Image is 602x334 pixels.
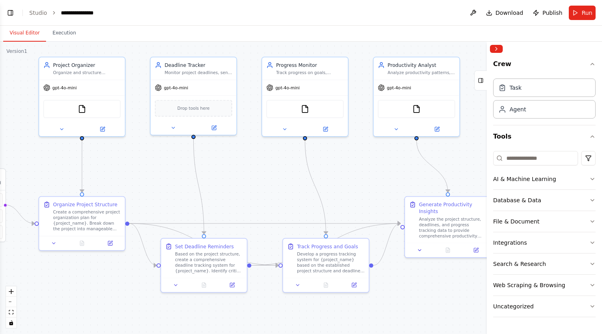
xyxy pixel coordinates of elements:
[29,10,47,16] a: Studio
[53,209,121,232] div: Create a comprehensive project organization plan for {project_name}. Break down the project into ...
[190,139,208,234] g: Edge from 1694c898-6a0b-4129-aa8c-d319b3d8fd75 to 8c7b4e0e-85aa-4bde-b670-86b7f96a094c
[582,9,592,17] span: Run
[419,201,487,215] div: Generate Productivity Insights
[301,105,309,113] img: FileReadTool
[387,85,411,91] span: gpt-4o-mini
[493,254,596,274] button: Search & Research
[373,220,401,269] g: Edge from 63aafc79-80da-4ee1-b091-da42a82853de to 874190f9-0f96-4f6f-bde3-5d465489cbe3
[542,9,562,17] span: Publish
[493,169,596,189] button: AI & Machine Learning
[175,251,243,274] div: Based on the project structure, create a comprehensive deadline tracking system for {project_name...
[83,125,122,133] button: Open in side panel
[493,125,596,148] button: Tools
[6,48,27,54] div: Version 1
[53,201,118,208] div: Organize Project Structure
[29,9,100,17] nav: breadcrumb
[251,262,279,269] g: Edge from 8c7b4e0e-85aa-4bde-b670-86b7f96a094c to 63aafc79-80da-4ee1-b091-da42a82853de
[493,148,596,324] div: Tools
[493,190,596,211] button: Database & Data
[194,124,233,132] button: Open in side panel
[129,220,157,269] g: Edge from b6917086-c30f-4f72-8849-5df879aa9e93 to 8c7b4e0e-85aa-4bde-b670-86b7f96a094c
[261,57,349,137] div: Progress MonitorTrack progress on goals, analyze completion rates, identify bottlenecks, and prov...
[342,281,366,289] button: Open in side panel
[493,196,541,204] div: Database & Data
[404,196,492,258] div: Generate Productivity InsightsAnalyze the project structure, deadlines, and progress tracking dat...
[276,62,344,68] div: Progress Monitor
[164,85,188,91] span: gpt-4o-mini
[282,238,369,293] div: Track Progress and GoalsDevelop a progress tracking system for {project_name} based on the establ...
[493,281,565,289] div: Web Scraping & Browsing
[484,42,490,334] button: Toggle Sidebar
[493,260,546,268] div: Search & Research
[67,239,97,247] button: No output available
[46,25,82,42] button: Execution
[276,70,344,76] div: Track progress on goals, analyze completion rates, identify bottlenecks, and provide regular stat...
[412,105,421,113] img: FileReadTool
[38,57,126,137] div: Project OrganizerOrganize and structure personal projects by creating clear project plans, breaki...
[569,6,596,20] button: Run
[510,84,522,92] div: Task
[373,57,460,137] div: Productivity AnalystAnalyze productivity patterns, identify peak performance times, suggest workf...
[175,243,234,249] div: Set Deadline Reminders
[78,140,85,192] g: Edge from dcb4fc2a-7b89-4841-a6d5-956dbd51ff4f to b6917086-c30f-4f72-8849-5df879aa9e93
[493,239,527,247] div: Integrations
[297,251,365,274] div: Develop a progress tracking system for {project_name} based on the established project structure ...
[297,243,358,249] div: Track Progress and Goals
[165,70,232,76] div: Monitor project deadlines, send timely reminders, and help prioritize tasks based on urgency and ...
[496,9,524,17] span: Download
[483,6,527,20] button: Download
[5,7,16,18] button: Show left sidebar
[53,62,121,68] div: Project Organizer
[530,6,566,20] button: Publish
[6,286,16,297] button: zoom in
[78,105,86,113] img: FileReadTool
[433,246,463,254] button: No output available
[150,57,237,136] div: Deadline TrackerMonitor project deadlines, send timely reminders, and help prioritize tasks based...
[165,62,232,68] div: Deadline Tracker
[413,140,451,192] g: Edge from bc6a026c-dc07-42fe-b852-ade0a921447e to 874190f9-0f96-4f6f-bde3-5d465489cbe3
[98,239,122,247] button: Open in side panel
[6,307,16,318] button: fit view
[493,232,596,253] button: Integrations
[493,302,534,310] div: Uncategorized
[6,286,16,328] div: React Flow controls
[490,45,503,53] button: Collapse right sidebar
[493,275,596,296] button: Web Scraping & Browsing
[306,125,345,133] button: Open in side panel
[177,105,210,112] span: Drop tools here
[301,140,329,234] g: Edge from d5ef9b26-7588-4927-9422-91fa220ea35c to 63aafc79-80da-4ee1-b091-da42a82853de
[38,196,126,251] div: Organize Project StructureCreate a comprehensive project organization plan for {project_name}. Br...
[189,281,219,289] button: No output available
[5,201,35,227] g: Edge from triggers to b6917086-c30f-4f72-8849-5df879aa9e93
[6,297,16,307] button: zoom out
[419,216,487,239] div: Analyze the project structure, deadlines, and progress tracking data to provide comprehensive pro...
[220,281,244,289] button: Open in side panel
[493,211,596,232] button: File & Document
[493,56,596,75] button: Crew
[493,217,540,225] div: File & Document
[387,70,455,76] div: Analyze productivity patterns, identify peak performance times, suggest workflow improvements, an...
[6,318,16,328] button: toggle interactivity
[510,105,526,113] div: Agent
[53,70,121,76] div: Organize and structure personal projects by creating clear project plans, breaking down tasks, se...
[52,85,77,91] span: gpt-4o-mini
[387,62,455,68] div: Productivity Analyst
[311,281,341,289] button: No output available
[251,220,401,269] g: Edge from 8c7b4e0e-85aa-4bde-b670-86b7f96a094c to 874190f9-0f96-4f6f-bde3-5d465489cbe3
[275,85,300,91] span: gpt-4o-mini
[161,238,248,293] div: Set Deadline RemindersBased on the project structure, create a comprehensive deadline tracking sy...
[493,75,596,125] div: Crew
[493,175,556,183] div: AI & Machine Learning
[493,296,596,317] button: Uncategorized
[464,246,488,254] button: Open in side panel
[417,125,456,133] button: Open in side panel
[129,220,400,227] g: Edge from b6917086-c30f-4f72-8849-5df879aa9e93 to 874190f9-0f96-4f6f-bde3-5d465489cbe3
[3,25,46,42] button: Visual Editor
